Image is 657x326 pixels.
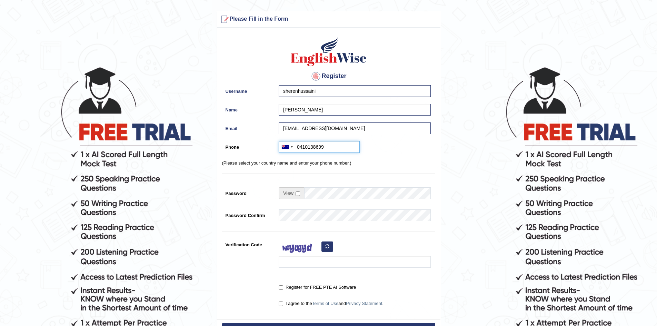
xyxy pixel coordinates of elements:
label: Username [222,85,276,95]
label: Phone [222,141,276,150]
label: I agree to the and . [279,300,384,307]
a: Privacy Statement [346,301,382,306]
h3: Please Fill in the Form [219,14,439,25]
label: Name [222,104,276,113]
p: (Please select your country name and enter your phone number.) [222,160,435,166]
label: Register for FREE PTE AI Software [279,284,356,291]
input: +61 412 345 678 [279,141,360,153]
label: Password [222,187,276,197]
img: Logo of English Wise create a new account for intelligent practice with AI [289,36,368,67]
label: Email [222,122,276,132]
input: I agree to theTerms of UseandPrivacy Statement. [279,302,283,306]
input: Show/Hide Password [296,191,300,196]
input: Register for FREE PTE AI Software [279,285,283,290]
label: Verification Code [222,239,276,248]
a: Terms of Use [312,301,339,306]
div: Australia: +61 [279,141,295,152]
label: Password Confirm [222,209,276,219]
h4: Register [222,71,435,82]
